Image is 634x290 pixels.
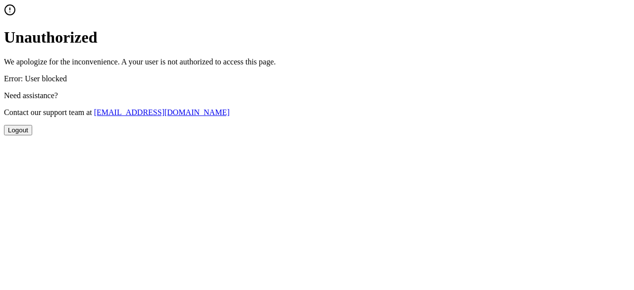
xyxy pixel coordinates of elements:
[4,74,630,83] p: Error: User blocked
[94,108,230,116] a: [EMAIL_ADDRESS][DOMAIN_NAME]
[4,91,630,100] p: Need assistance?
[4,125,32,135] button: Logout
[4,108,630,117] p: Contact our support team at
[4,28,630,47] h1: Unauthorized
[4,58,630,66] p: We apologize for the inconvenience. A your user is not authorized to access this page.
[4,125,32,134] a: Logout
